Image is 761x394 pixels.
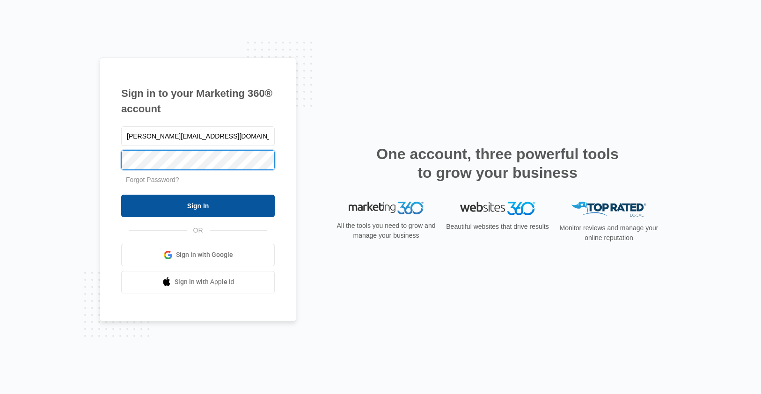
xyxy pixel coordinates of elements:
span: OR [187,226,210,235]
img: Websites 360 [460,202,535,215]
input: Email [121,126,275,146]
a: Forgot Password? [126,176,179,183]
p: All the tools you need to grow and manage your business [334,221,439,241]
a: Sign in with Apple Id [121,271,275,293]
input: Sign In [121,195,275,217]
img: Top Rated Local [571,202,646,217]
span: Sign in with Apple Id [175,277,234,287]
p: Monitor reviews and manage your online reputation [556,223,661,243]
a: Sign in with Google [121,244,275,266]
p: Beautiful websites that drive results [445,222,550,232]
img: Marketing 360 [349,202,424,215]
h1: Sign in to your Marketing 360® account [121,86,275,117]
span: Sign in with Google [176,250,233,260]
h2: One account, three powerful tools to grow your business [373,145,622,182]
